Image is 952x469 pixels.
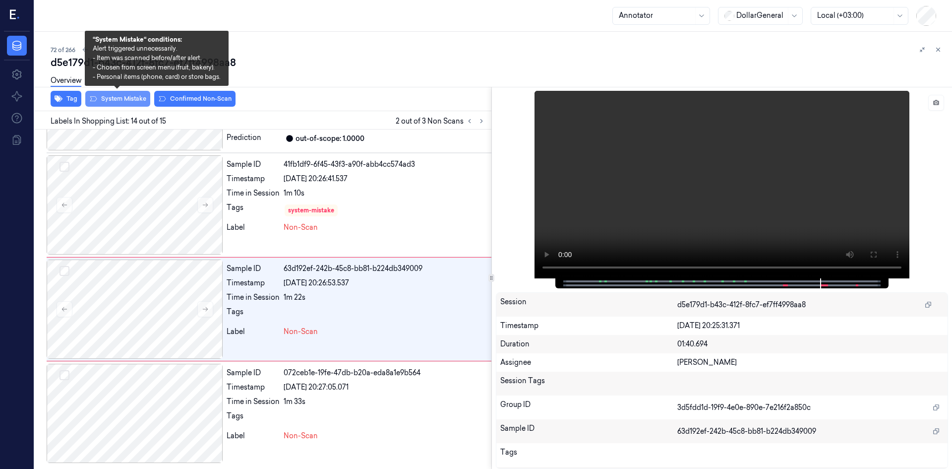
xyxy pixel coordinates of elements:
[288,206,334,215] div: system-mistake
[284,222,318,233] span: Non-Scan
[500,400,678,415] div: Group ID
[51,91,81,107] button: Tag
[284,188,487,199] div: 1m 10s
[51,56,944,69] div: d5e179d1-b43c-412f-8fc7-ef7ff4998aa8
[227,133,280,144] div: Prediction
[59,370,69,380] button: Select row
[284,174,487,184] div: [DATE] 20:26:41.537
[154,91,236,107] button: Confirmed Non-Scan
[227,327,280,337] div: Label
[500,423,678,439] div: Sample ID
[396,115,487,127] span: 2 out of 3 Non Scans
[227,431,280,441] div: Label
[227,307,280,323] div: Tags
[284,159,487,170] div: 41fb1df9-6f45-43f3-a90f-abb4cc574ad3
[227,188,280,199] div: Time in Session
[296,134,364,144] div: out-of-scope: 1.0000
[500,357,678,368] div: Assignee
[227,222,280,233] div: Label
[227,411,280,427] div: Tags
[500,447,678,463] div: Tags
[677,402,811,413] span: 3d5fdd1d-19f9-4e0e-890e-7e216f2a850c
[51,116,166,127] span: Labels In Shopping List: 14 out of 15
[284,264,487,274] div: 63d192ef-242b-45c8-bb81-b224db349009
[677,300,806,310] span: d5e179d1-b43c-412f-8fc7-ef7ff4998aa8
[677,426,816,437] span: 63d192ef-242b-45c8-bb81-b224db349009
[677,339,944,349] div: 01:40.694
[227,174,280,184] div: Timestamp
[284,327,318,337] span: Non-Scan
[500,297,678,313] div: Session
[500,321,678,331] div: Timestamp
[227,278,280,288] div: Timestamp
[85,91,150,107] button: System Mistake
[227,202,280,218] div: Tags
[677,357,944,368] div: [PERSON_NAME]
[284,368,487,378] div: 072ceb1e-19fe-47db-b20a-eda8a1e9b564
[284,431,318,441] span: Non-Scan
[284,382,487,393] div: [DATE] 20:27:05.071
[51,75,81,87] a: Overview
[284,397,487,407] div: 1m 33s
[227,292,280,303] div: Time in Session
[284,278,487,288] div: [DATE] 20:26:53.537
[227,368,280,378] div: Sample ID
[677,321,944,331] div: [DATE] 20:25:31.371
[500,376,678,392] div: Session Tags
[59,266,69,276] button: Select row
[227,382,280,393] div: Timestamp
[227,159,280,170] div: Sample ID
[284,292,487,303] div: 1m 22s
[59,162,69,172] button: Select row
[51,46,75,54] span: 72 of 266
[500,339,678,349] div: Duration
[227,397,280,407] div: Time in Session
[227,264,280,274] div: Sample ID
